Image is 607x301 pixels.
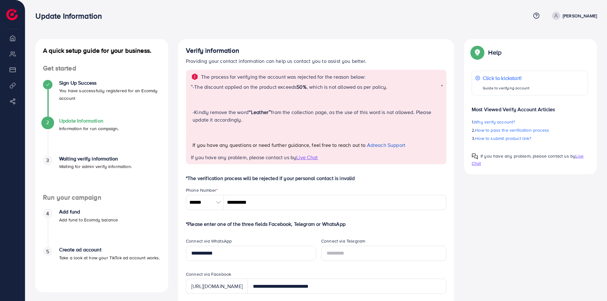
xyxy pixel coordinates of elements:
[35,247,168,285] li: Create ad account
[59,247,160,253] h4: Create ad account
[367,141,405,148] a: Adreach Support
[472,47,483,58] img: Popup guide
[186,279,248,294] div: [URL][DOMAIN_NAME]
[35,80,168,118] li: Sign Up Success
[46,210,49,217] span: 4
[186,57,446,65] p: Providing your contact information can help us contact you to assist you better.
[186,187,218,193] label: Phone Number
[46,157,49,164] span: 3
[186,174,446,182] p: *The verification process will be rejected if your personal contact is invalid
[35,118,168,156] li: Update Information
[59,216,118,224] p: Add fund to Ecomdy balance
[191,73,199,81] img: alert
[35,194,168,202] h4: Run your campaign
[35,209,168,247] li: Add fund
[549,12,597,20] a: [PERSON_NAME]
[186,238,232,244] label: Connect via WhatsApp
[201,73,366,81] p: The process for verifying the account was rejected for the reason below:
[472,118,588,126] p: 1.
[193,108,441,123] p: -Kindly remove the word from the collection page, as the use of this word is not allowed. Please ...
[59,209,118,215] h4: Add fund
[472,126,588,134] p: 2.
[474,119,515,125] span: Why verify account?
[472,153,478,160] img: Popup guide
[46,248,49,255] span: 5
[186,47,446,55] h4: Verify information
[193,83,441,91] p: -The discount applied on the product exceeds , which is not allowed as per policy.
[59,125,119,132] p: Information for run campaign.
[475,135,531,141] span: How to submit product link?
[35,11,107,21] h3: Update Information
[475,127,549,133] span: How to pass the verification process
[35,64,168,72] h4: Get started
[296,154,318,161] span: Live Chat
[186,271,231,277] label: Connect via Facebook
[248,109,271,116] strong: “Leather”
[441,83,443,154] span: "
[6,9,18,20] img: logo
[297,83,306,90] strong: 50%
[59,254,160,262] p: Take a look at how your TikTok ad account works.
[472,135,588,142] p: 3.
[321,238,365,244] label: Connect via Telegram
[481,153,575,159] span: If you have any problem, please contact us by
[191,83,193,154] span: "
[483,74,530,82] p: Click to kickstart!
[59,163,132,170] p: Waiting for admin verify information.
[59,156,132,162] h4: Waiting verify information
[472,100,588,113] p: Most Viewed Verify Account Articles
[488,49,501,56] p: Help
[483,84,530,92] p: Guide to verifying account
[59,118,119,124] h4: Update Information
[59,87,161,102] p: You have successfully registered for an Ecomdy account
[191,154,296,161] span: If you have any problem, please contact us by
[186,220,446,228] p: *Please enter one of the three fields Facebook, Telegram or WhatsApp
[35,156,168,194] li: Waiting verify information
[563,12,597,20] p: [PERSON_NAME]
[35,47,168,54] h4: A quick setup guide for your business.
[59,80,161,86] h4: Sign Up Success
[46,119,49,126] span: 2
[193,141,365,148] span: If you have any questions or need further guidance, feel free to reach out to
